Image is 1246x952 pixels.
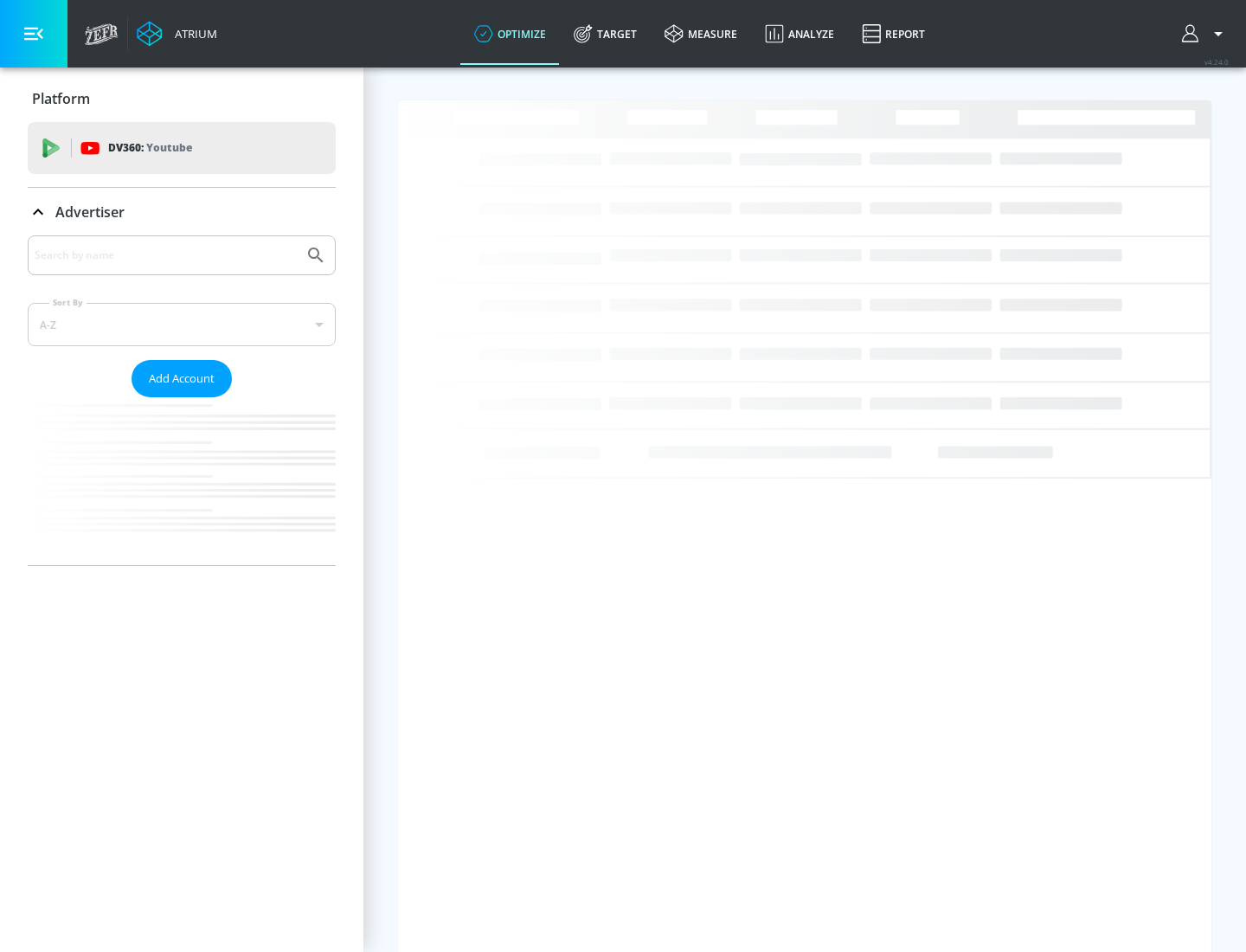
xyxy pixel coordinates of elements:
div: Platform [28,74,336,123]
a: Atrium [137,21,217,47]
a: Target [560,3,651,65]
a: Analyze [751,3,848,65]
label: Sort By [49,297,87,308]
div: A-Z [28,303,336,346]
p: Advertiser [55,203,125,222]
span: Add Account [149,369,215,389]
p: Youtube [146,138,192,157]
div: Advertiser [28,235,336,565]
a: optimize [460,3,560,65]
button: Add Account [132,360,232,397]
p: Platform [32,89,90,108]
div: DV360: Youtube [28,122,336,174]
div: Atrium [168,26,217,42]
span: v 4.24.0 [1204,57,1229,67]
input: Search by name [35,244,297,267]
a: Report [848,3,939,65]
div: Advertiser [28,188,336,236]
a: measure [651,3,751,65]
nav: list of Advertiser [28,397,336,565]
p: DV360: [108,138,192,158]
